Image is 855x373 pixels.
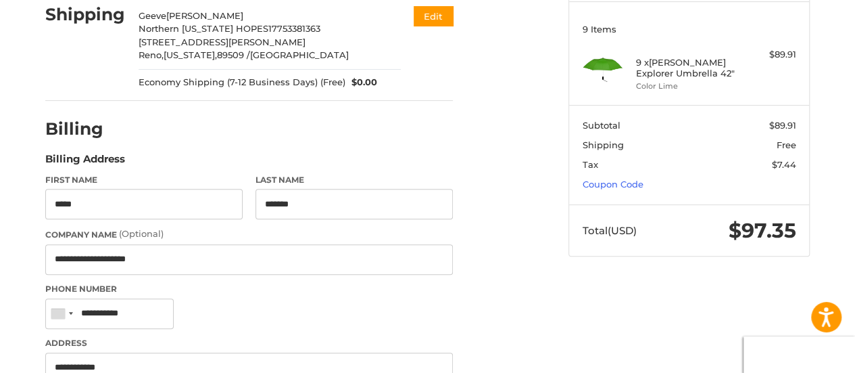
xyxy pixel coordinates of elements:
[772,159,796,170] span: $7.44
[45,118,124,139] h2: Billing
[139,49,164,60] span: Reno,
[583,159,598,170] span: Tax
[583,179,643,190] a: Coupon Code
[45,337,453,349] label: Address
[139,76,345,89] span: Economy Shipping (7-12 Business Days) (Free)
[345,76,378,89] span: $0.00
[583,120,620,131] span: Subtotal
[217,49,250,60] span: 89509 /
[583,224,637,237] span: Total (USD)
[583,139,624,150] span: Shipping
[255,174,453,186] label: Last Name
[250,49,349,60] span: [GEOGRAPHIC_DATA]
[636,57,739,79] h4: 9 x [PERSON_NAME] Explorer Umbrella 42"
[139,10,166,21] span: Geeve
[743,48,796,62] div: $89.91
[583,24,796,35] h3: 9 Items
[743,336,855,373] iframe: Google Customer Reviews
[729,218,796,243] span: $97.35
[268,23,320,34] span: 17753381363
[164,49,217,60] span: [US_STATE],
[45,4,125,25] h2: Shipping
[139,23,268,34] span: Northern [US_STATE] HOPES
[769,120,796,131] span: $89.91
[414,6,453,26] button: Edit
[45,174,243,186] label: First Name
[636,81,739,92] li: Color Lime
[139,37,306,47] span: [STREET_ADDRESS][PERSON_NAME]
[166,10,243,21] span: [PERSON_NAME]
[45,283,453,295] label: Phone Number
[45,152,125,173] legend: Billing Address
[119,228,164,239] small: (Optional)
[45,227,453,241] label: Company Name
[777,139,796,150] span: Free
